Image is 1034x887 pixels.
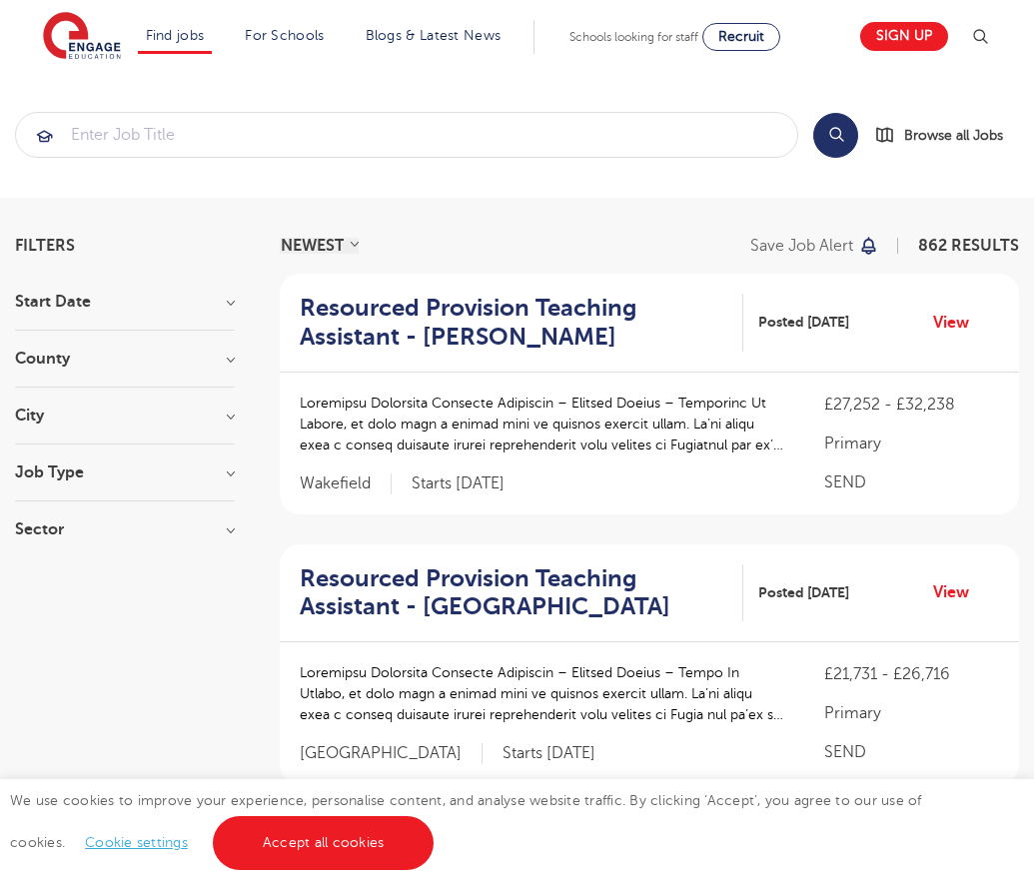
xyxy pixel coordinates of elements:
[213,816,435,870] a: Accept all cookies
[718,29,764,44] span: Recruit
[750,238,853,254] p: Save job alert
[933,310,984,336] a: View
[43,12,121,62] img: Engage Education
[16,113,797,157] input: Submit
[300,662,784,725] p: Loremipsu Dolorsita Consecte Adipiscin – Elitsed Doeius – Tempo In Utlabo, et dolo magn a enimad ...
[300,294,727,352] h2: Resourced Provision Teaching Assistant - [PERSON_NAME]
[300,564,727,622] h2: Resourced Provision Teaching Assistant - [GEOGRAPHIC_DATA]
[750,238,879,254] button: Save job alert
[824,432,999,455] p: Primary
[366,28,502,43] a: Blogs & Latest News
[874,124,1019,147] a: Browse all Jobs
[569,30,698,44] span: Schools looking for staff
[824,662,999,686] p: £21,731 - £26,716
[824,470,999,494] p: SEND
[758,312,849,333] span: Posted [DATE]
[15,464,235,480] h3: Job Type
[15,294,235,310] h3: Start Date
[824,393,999,417] p: £27,252 - £32,238
[15,408,235,424] h3: City
[10,793,922,850] span: We use cookies to improve your experience, personalise content, and analyse website traffic. By c...
[300,294,743,352] a: Resourced Provision Teaching Assistant - [PERSON_NAME]
[245,28,324,43] a: For Schools
[933,579,984,605] a: View
[300,564,743,622] a: Resourced Provision Teaching Assistant - [GEOGRAPHIC_DATA]
[503,743,595,764] p: Starts [DATE]
[918,237,1019,255] span: 862 RESULTS
[824,701,999,725] p: Primary
[813,113,858,158] button: Search
[300,743,483,764] span: [GEOGRAPHIC_DATA]
[15,351,235,367] h3: County
[860,22,948,51] a: Sign up
[904,124,1003,147] span: Browse all Jobs
[146,28,205,43] a: Find jobs
[300,473,392,494] span: Wakefield
[412,473,505,494] p: Starts [DATE]
[300,393,784,455] p: Loremipsu Dolorsita Consecte Adipiscin – Elitsed Doeius – Temporinc Ut Labore, et dolo magn a eni...
[758,582,849,603] span: Posted [DATE]
[15,521,235,537] h3: Sector
[85,835,188,850] a: Cookie settings
[702,23,780,51] a: Recruit
[824,740,999,764] p: SEND
[15,238,75,254] span: Filters
[15,112,798,158] div: Submit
